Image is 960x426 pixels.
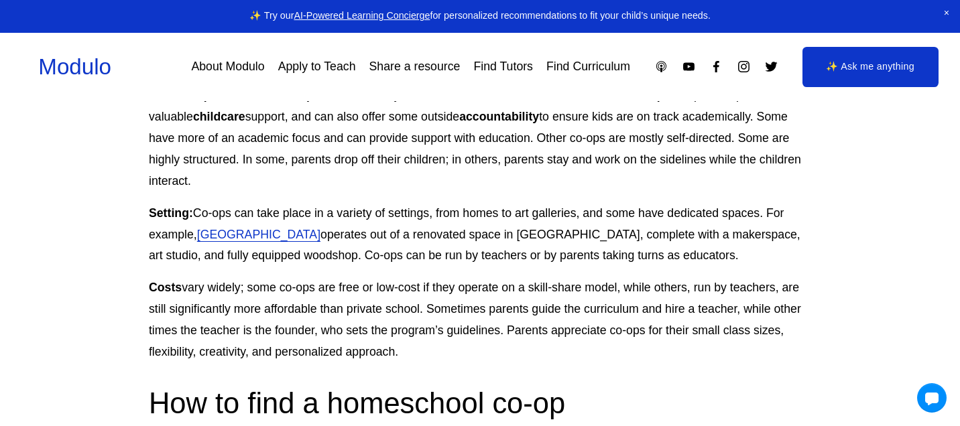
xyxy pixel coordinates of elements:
[737,60,751,74] a: Instagram
[191,55,264,78] a: About Modulo
[149,206,193,220] strong: Setting:
[149,277,811,363] p: vary widely; some co-ops are free or low-cost if they operate on a skill-share model, while other...
[149,384,811,423] h2: How to find a homeschool co-op
[459,110,539,123] strong: accountability
[294,10,430,21] a: AI-Powered Learning Concierge
[682,60,696,74] a: YouTube
[38,54,111,79] a: Modulo
[193,110,245,123] strong: childcare
[473,55,533,78] a: Find Tutors
[278,55,356,78] a: Apply to Teach
[546,55,630,78] a: Find Curriculum
[197,228,320,241] a: [GEOGRAPHIC_DATA]
[654,60,668,74] a: Apple Podcasts
[149,281,182,294] strong: Costs
[764,60,778,74] a: Twitter
[709,60,723,74] a: Facebook
[802,47,939,87] a: ✨ Ask me anything
[369,55,461,78] a: Share a resource
[149,203,811,267] p: Co-ops can take place in a variety of settings, from homes to art galleries, and some have dedica...
[149,64,811,192] p: Homeschool co-ops are hybrid programs that can meet for . They can be , or . They offer homeschoo...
